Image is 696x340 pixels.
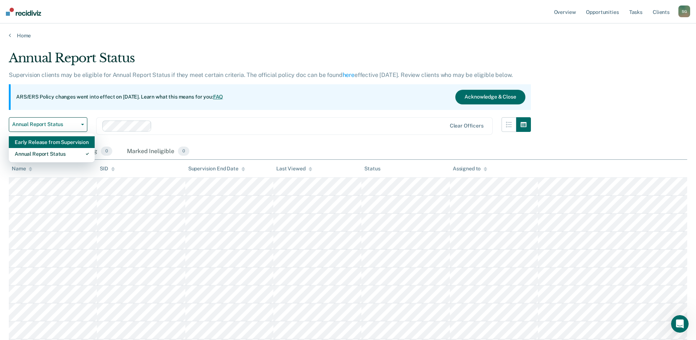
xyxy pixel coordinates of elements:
[9,32,687,39] a: Home
[100,166,115,172] div: SID
[188,166,245,172] div: Supervision End Date
[213,94,223,100] a: FAQ
[678,5,690,17] div: S G
[453,166,487,172] div: Assigned to
[364,166,380,172] div: Status
[671,315,689,333] iframe: Intercom live chat
[16,93,223,101] p: ARS/ERS Policy changes went into effect on [DATE]. Learn what this means for you:
[15,136,89,148] div: Early Release from Supervision
[12,166,32,172] div: Name
[101,147,112,156] span: 0
[455,90,525,104] button: Acknowledge & Close
[125,144,191,160] div: Marked Ineligible0
[9,71,513,78] p: Supervision clients may be eligible for Annual Report Status if they meet certain criteria. The o...
[450,123,484,129] div: Clear officers
[12,121,78,127] span: Annual Report Status
[678,5,690,17] button: SG
[15,148,89,160] div: Annual Report Status
[9,51,531,71] div: Annual Report Status
[6,8,41,16] img: Recidiviz
[178,147,189,156] span: 0
[343,71,354,78] a: here
[276,166,312,172] div: Last Viewed
[9,117,87,132] button: Annual Report Status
